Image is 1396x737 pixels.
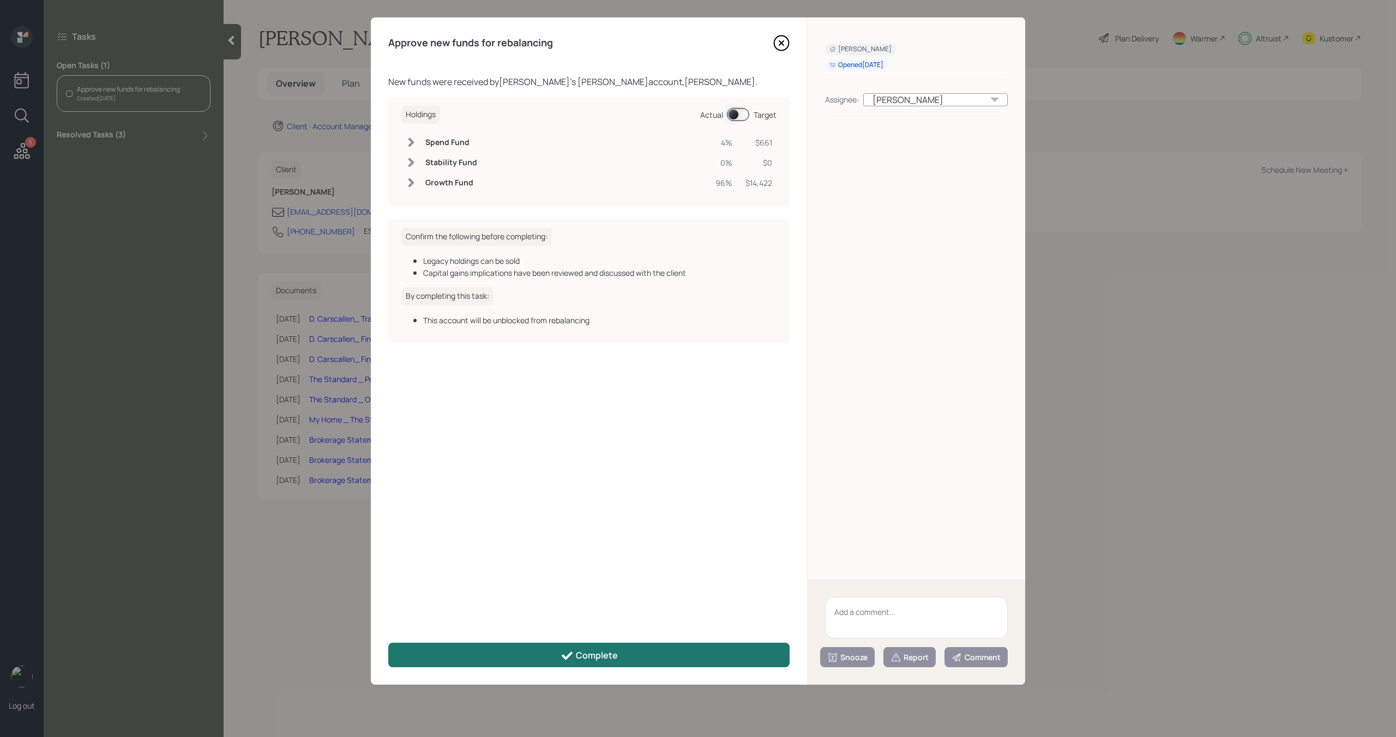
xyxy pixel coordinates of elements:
[715,137,732,148] div: 4%
[829,45,892,54] div: [PERSON_NAME]
[715,177,732,189] div: 96%
[754,109,777,120] div: Target
[745,177,772,189] div: $14,422
[561,649,618,662] div: Complete
[401,287,494,305] h6: By completing this task:
[863,93,1008,106] div: [PERSON_NAME]
[700,109,723,120] div: Actual
[425,138,477,147] h6: Spend Fund
[890,652,929,663] div: Report
[829,61,883,70] div: Opened [DATE]
[388,37,553,49] h4: Approve new funds for rebalancing
[745,157,772,168] div: $0
[423,315,777,326] div: This account will be unblocked from rebalancing
[820,647,875,667] button: Snooze
[401,228,552,246] h6: Confirm the following before completing:
[952,652,1001,663] div: Comment
[423,267,777,279] div: Capital gains implications have been reviewed and discussed with the client
[425,178,477,188] h6: Growth Fund
[883,647,936,667] button: Report
[745,137,772,148] div: $661
[827,652,868,663] div: Snooze
[825,94,859,105] div: Assignee:
[944,647,1008,667] button: Comment
[401,106,440,124] h6: Holdings
[388,643,790,667] button: Complete
[715,157,732,168] div: 0%
[388,75,790,88] div: New funds were received by [PERSON_NAME] 's [PERSON_NAME] account, [PERSON_NAME] .
[423,255,777,267] div: Legacy holdings can be sold
[425,158,477,167] h6: Stability Fund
